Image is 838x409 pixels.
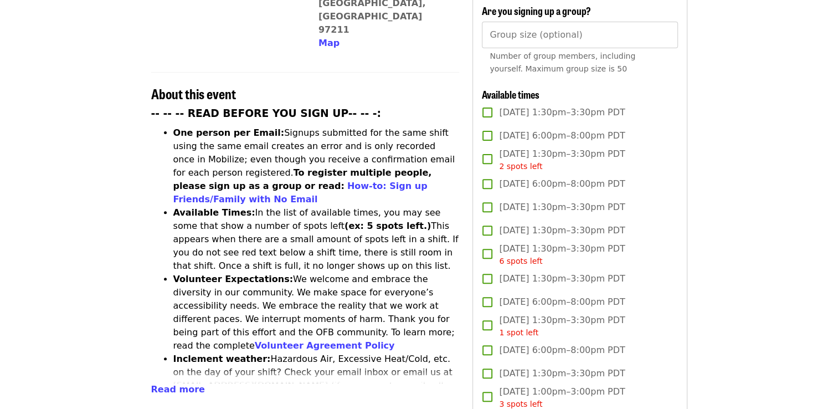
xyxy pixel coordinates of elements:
a: How-to: Sign up Friends/Family with No Email [173,181,428,204]
span: [DATE] 1:30pm–3:30pm PDT [499,242,625,267]
span: 3 spots left [499,400,542,408]
span: [DATE] 6:00pm–8:00pm PDT [499,344,625,357]
span: 6 spots left [499,257,542,265]
strong: Volunteer Expectations: [173,274,294,284]
strong: -- -- -- READ BEFORE YOU SIGN UP-- -- -: [151,108,382,119]
li: Signups submitted for the same shift using the same email creates an error and is only recorded o... [173,126,460,206]
span: [DATE] 1:30pm–3:30pm PDT [499,314,625,339]
span: [DATE] 1:30pm–3:30pm PDT [499,367,625,380]
span: [DATE] 1:30pm–3:30pm PDT [499,106,625,119]
li: In the list of available times, you may see some that show a number of spots left This appears wh... [173,206,460,273]
input: [object Object] [482,22,677,48]
strong: One person per Email: [173,127,285,138]
span: Available times [482,87,539,101]
span: [DATE] 1:30pm–3:30pm PDT [499,147,625,172]
span: Are you signing up a group? [482,3,591,18]
strong: (ex: 5 spots left.) [345,221,431,231]
li: We welcome and embrace the diversity in our community. We make space for everyone’s accessibility... [173,273,460,352]
button: Map [318,37,340,50]
strong: Available Times: [173,207,255,218]
strong: Inclement weather: [173,354,271,364]
span: Number of group members, including yourself. Maximum group size is 50 [490,52,635,73]
span: Map [318,38,340,48]
span: About this event [151,84,236,103]
span: [DATE] 1:30pm–3:30pm PDT [499,201,625,214]
span: [DATE] 1:30pm–3:30pm PDT [499,224,625,237]
a: Volunteer Agreement Policy [255,340,395,351]
span: [DATE] 1:30pm–3:30pm PDT [499,272,625,285]
span: [DATE] 6:00pm–8:00pm PDT [499,177,625,191]
span: [DATE] 6:00pm–8:00pm PDT [499,129,625,142]
button: Read more [151,383,205,396]
span: 2 spots left [499,162,542,171]
span: [DATE] 6:00pm–8:00pm PDT [499,295,625,309]
span: 1 spot left [499,328,538,337]
strong: To register multiple people, please sign up as a group or read: [173,167,432,191]
span: Read more [151,384,205,395]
